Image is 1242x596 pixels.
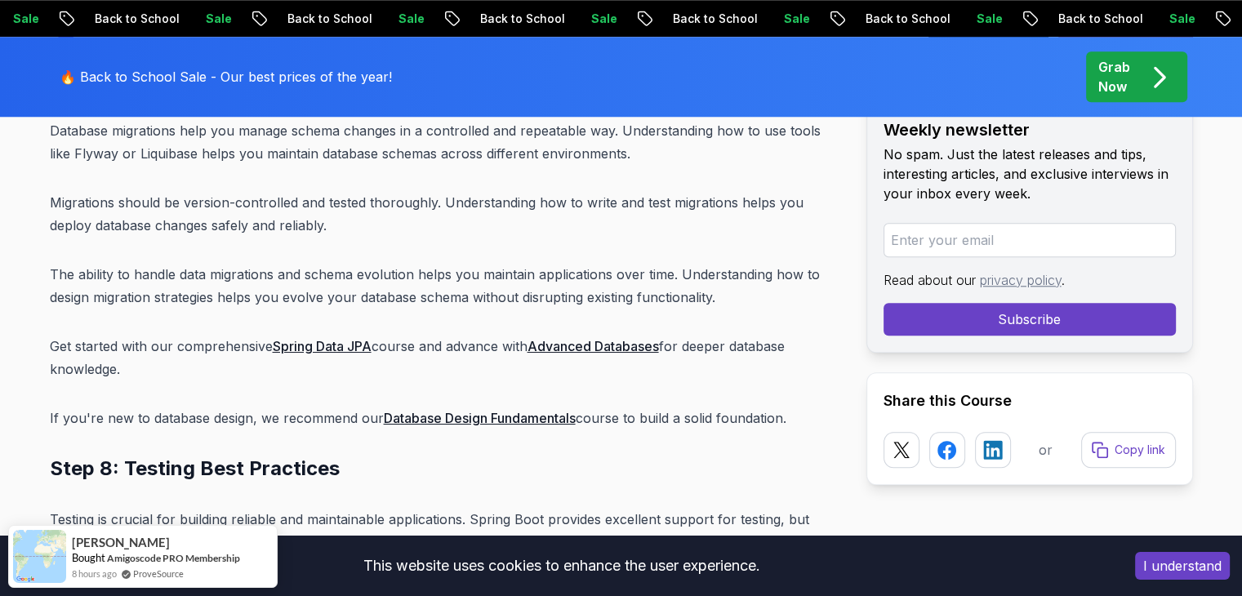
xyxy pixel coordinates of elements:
[107,551,240,565] a: Amigoscode PRO Membership
[751,11,804,27] p: Sale
[13,530,66,583] img: provesource social proof notification image
[447,11,559,27] p: Back to School
[884,303,1176,336] button: Subscribe
[50,407,840,429] p: If you're new to database design, we recommend our course to build a solid foundation.
[980,272,1062,288] a: privacy policy
[559,11,611,27] p: Sale
[50,191,840,237] p: Migrations should be version-controlled and tested thoroughly. Understanding how to write and tes...
[1137,11,1189,27] p: Sale
[1098,57,1130,96] p: Grab Now
[1135,552,1230,580] button: Accept cookies
[50,456,840,482] h2: Step 8: Testing Best Practices
[72,567,117,580] span: 8 hours ago
[50,263,840,309] p: The ability to handle data migrations and schema evolution helps you maintain applications over t...
[884,118,1176,141] h2: Weekly newsletter
[50,508,840,554] p: Testing is crucial for building reliable and maintainable applications. Spring Boot provides exce...
[50,335,840,380] p: Get started with our comprehensive course and advance with for deeper database knowledge.
[884,145,1176,203] p: No spam. Just the latest releases and tips, interesting articles, and exclusive interviews in you...
[1081,432,1176,468] button: Copy link
[60,67,392,87] p: 🔥 Back to School Sale - Our best prices of the year!
[1039,440,1053,460] p: or
[366,11,418,27] p: Sale
[255,11,366,27] p: Back to School
[640,11,751,27] p: Back to School
[72,536,170,549] span: [PERSON_NAME]
[884,223,1176,257] input: Enter your email
[384,410,576,426] a: Database Design Fundamentals
[1026,11,1137,27] p: Back to School
[62,11,173,27] p: Back to School
[833,11,944,27] p: Back to School
[884,389,1176,412] h2: Share this Course
[72,551,105,564] span: Bought
[12,548,1111,584] div: This website uses cookies to enhance the user experience.
[133,568,184,579] a: ProveSource
[273,338,372,354] a: Spring Data JPA
[944,11,996,27] p: Sale
[50,119,840,165] p: Database migrations help you manage schema changes in a controlled and repeatable way. Understand...
[884,270,1176,290] p: Read about our .
[1115,442,1165,458] p: Copy link
[173,11,225,27] p: Sale
[528,338,659,354] a: Advanced Databases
